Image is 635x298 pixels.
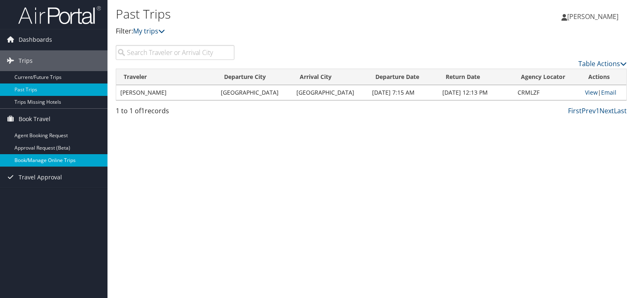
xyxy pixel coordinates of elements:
div: 1 to 1 of records [116,106,234,120]
th: Return Date: activate to sort column ascending [438,69,513,85]
a: Next [599,106,614,115]
a: 1 [596,106,599,115]
p: Filter: [116,26,456,37]
a: Table Actions [578,59,627,68]
a: Last [614,106,627,115]
img: airportal-logo.png [18,5,101,25]
span: Dashboards [19,29,52,50]
td: [DATE] 12:13 PM [438,85,513,100]
a: First [568,106,582,115]
input: Search Traveler or Arrival City [116,45,234,60]
span: 1 [141,106,145,115]
span: Book Travel [19,109,50,129]
td: [PERSON_NAME] [116,85,217,100]
th: Departure Date: activate to sort column ascending [368,69,438,85]
td: | [581,85,626,100]
span: Trips [19,50,33,71]
td: [GEOGRAPHIC_DATA] [292,85,368,100]
th: Actions [581,69,626,85]
a: My trips [133,26,165,36]
th: Agency Locator: activate to sort column ascending [513,69,581,85]
span: [PERSON_NAME] [567,12,618,21]
h1: Past Trips [116,5,456,23]
span: Travel Approval [19,167,62,188]
td: [GEOGRAPHIC_DATA] [217,85,292,100]
th: Traveler: activate to sort column ascending [116,69,217,85]
a: Email [601,88,616,96]
a: View [585,88,598,96]
a: [PERSON_NAME] [561,4,627,29]
th: Arrival City: activate to sort column ascending [292,69,368,85]
a: Prev [582,106,596,115]
th: Departure City: activate to sort column ascending [217,69,292,85]
td: CRMLZF [513,85,581,100]
td: [DATE] 7:15 AM [368,85,438,100]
